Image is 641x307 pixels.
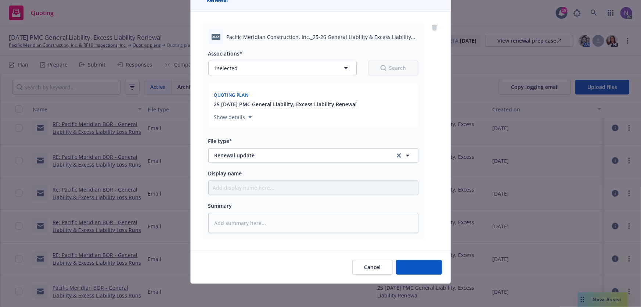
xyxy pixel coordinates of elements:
a: clear selection [395,151,403,160]
span: 1 selected [215,64,238,72]
span: xlsx [212,34,220,39]
span: Renewal update [215,151,385,159]
span: Add files [408,264,430,271]
span: Quoting plan [214,92,249,98]
button: Add files [396,260,442,275]
span: Cancel [364,264,381,271]
span: File type* [208,138,233,144]
span: Summary [208,202,232,209]
button: 1selected [208,61,357,75]
input: Add display name here... [209,181,418,195]
a: remove [430,23,439,32]
button: Cancel [352,260,393,275]
span: Associations* [208,50,243,57]
button: 25 [DATE] PMC General Liability, Excess Liability Renewal [214,100,357,108]
button: Renewal updateclear selection [208,148,418,163]
span: Display name [208,170,242,177]
span: Pacific Meridian Construction, Inc._25-26 General Liability & Excess Liability Schedule Workbook.... [227,33,418,41]
button: Show details [211,113,255,122]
